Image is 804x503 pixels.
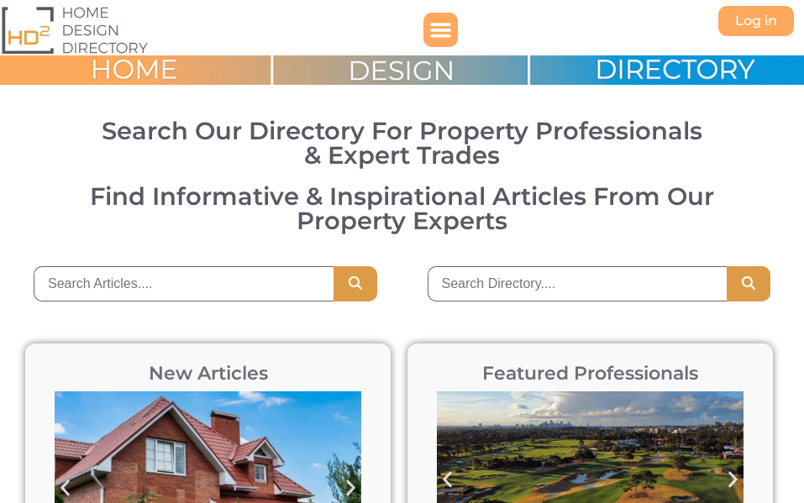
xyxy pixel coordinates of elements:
div: Menu Toggle [423,13,458,47]
h2: Search Our Directory For Property Professionals & Expert Trades [94,118,711,167]
h2: New Articles [46,364,370,383]
div: Next [714,461,752,499]
input: Search Articles.... [34,266,334,301]
input: Search Directory.... [428,266,728,301]
div: Previous [428,461,466,499]
h2: Featured Professionals [428,364,752,383]
a: Log in [718,6,794,36]
button: Search [727,266,770,301]
h3: Find Informative & Inspirational Articles From Our Property Experts [71,184,733,233]
span: Log in [735,14,777,28]
button: Search [334,266,377,301]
